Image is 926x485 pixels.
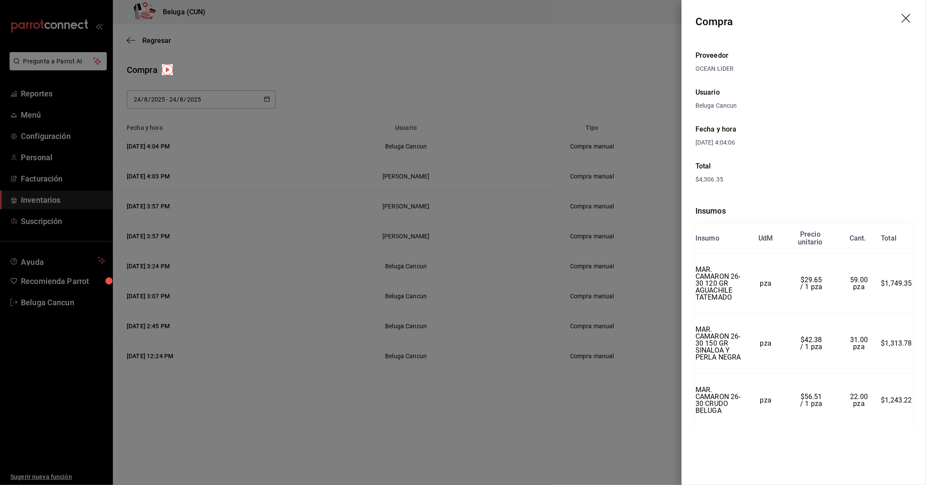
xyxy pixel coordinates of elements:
[162,64,173,75] img: Tooltip marker
[850,234,866,242] div: Cant.
[695,87,912,98] div: Usuario
[695,205,912,217] div: Insumos
[695,124,804,135] div: Fecha y hora
[881,279,912,287] span: $1,749.35
[746,254,785,314] td: pza
[881,234,896,242] div: Total
[695,254,746,314] td: MAR. CAMARON 26-30 120 GR AGUACHILE TATEMADO
[850,393,870,408] span: 22.00 pza
[695,374,746,427] td: MAR. CAMARON 26-30 CRUDO BELUGA
[695,161,912,172] div: Total
[695,138,804,147] div: [DATE] 4:04:06
[695,14,733,30] div: Compra
[758,234,773,242] div: UdM
[850,276,870,291] span: 59.00 pza
[746,313,785,374] td: pza
[881,396,912,404] span: $1,243.22
[800,276,824,291] span: $29.65 / 1 pza
[695,64,912,73] div: OCEAN LIDER
[695,234,719,242] div: Insumo
[850,336,870,351] span: 31.00 pza
[695,176,723,183] span: $4,306.35
[881,339,912,347] span: $1,313.78
[800,393,824,408] span: $56.51 / 1 pza
[902,14,912,24] button: drag
[800,336,824,351] span: $42.38 / 1 pza
[695,313,746,374] td: MAR. CAMARON 26-30 150 GR SINALOA Y PERLA NEGRA
[746,374,785,427] td: pza
[798,231,822,246] div: Precio unitario
[695,50,912,61] div: Proveedor
[695,101,912,110] div: Beluga Cancun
